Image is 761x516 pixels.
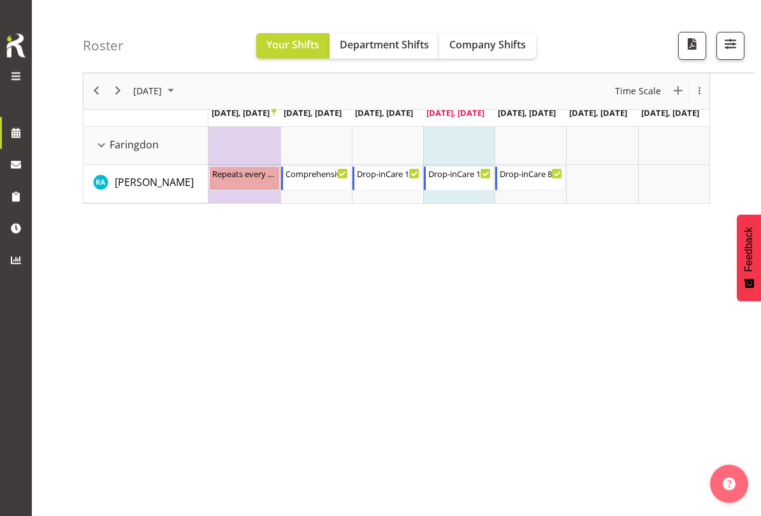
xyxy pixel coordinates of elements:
[129,73,182,109] div: September 2025
[723,478,736,491] img: help-xxl-2.png
[256,33,330,59] button: Your Shifts
[716,32,744,60] button: Filter Shifts
[355,108,413,119] span: [DATE], [DATE]
[689,73,709,109] div: overflow
[83,66,710,204] div: Timeline Week of September 25, 2025
[3,32,29,60] img: Rosterit icon logo
[737,215,761,301] button: Feedback - Show survey
[212,108,276,119] span: [DATE], [DATE]
[209,167,279,191] div: Rachna Anderson"s event - Repeats every monday - Rachna Anderson Begin From Monday, September 22,...
[670,83,687,99] button: New Event
[613,83,663,99] button: Time Scale
[449,38,526,52] span: Company Shifts
[132,83,163,99] span: [DATE]
[115,175,194,190] a: [PERSON_NAME]
[281,167,351,191] div: Rachna Anderson"s event - Comprehensive Consult 10-6 Begin From Tuesday, September 23, 2025 at 10...
[131,83,180,99] button: September 2025
[83,38,124,53] h4: Roster
[439,33,536,59] button: Company Shifts
[641,108,699,119] span: [DATE], [DATE]
[107,73,129,109] div: next period
[678,32,706,60] button: Download a PDF of the roster according to the set date range.
[352,167,423,191] div: Rachna Anderson"s event - Drop-inCare 10-6 Begin From Wednesday, September 24, 2025 at 10:00:00 A...
[424,167,494,191] div: Rachna Anderson"s event - Drop-inCare 10-6 Begin From Thursday, September 25, 2025 at 10:00:00 AM...
[426,108,484,119] span: [DATE], [DATE]
[614,83,662,99] span: Time Scale
[115,176,194,190] span: [PERSON_NAME]
[743,227,755,272] span: Feedback
[340,38,429,52] span: Department Shifts
[569,108,627,119] span: [DATE], [DATE]
[266,38,319,52] span: Your Shifts
[85,73,107,109] div: previous period
[208,127,709,204] table: Timeline Week of September 25, 2025
[110,138,159,153] span: Faringdon
[212,168,276,180] div: Repeats every [DATE] - [PERSON_NAME]
[495,167,565,191] div: Rachna Anderson"s event - Drop-inCare 8-4 Begin From Friday, September 26, 2025 at 8:00:00 AM GMT...
[357,168,419,180] div: Drop-inCare 10-6
[500,168,562,180] div: Drop-inCare 8-4
[83,166,208,204] td: Rachna Anderson resource
[498,108,556,119] span: [DATE], [DATE]
[88,83,105,99] button: Previous
[428,168,491,180] div: Drop-inCare 10-6
[110,83,127,99] button: Next
[286,168,348,180] div: Comprehensive Consult 10-6
[83,127,208,166] td: Faringdon resource
[284,108,342,119] span: [DATE], [DATE]
[330,33,439,59] button: Department Shifts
